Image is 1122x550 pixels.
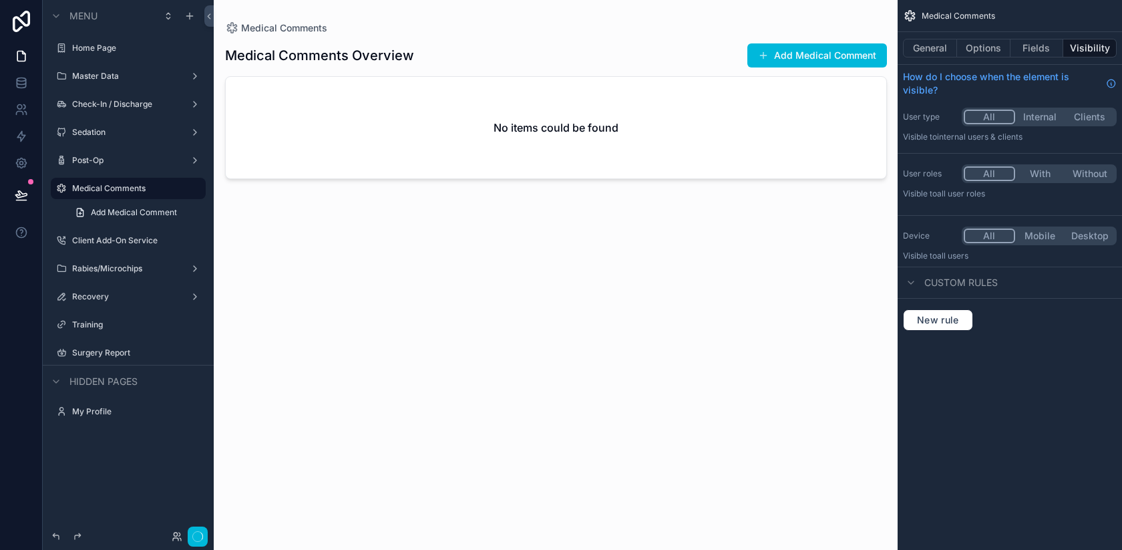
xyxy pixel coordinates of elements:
label: Client Add-On Service [72,235,198,246]
button: Internal [1015,110,1065,124]
p: Visible to [903,251,1117,261]
label: Check-In / Discharge [72,99,179,110]
button: Mobile [1015,229,1065,243]
span: Medical Comments [922,11,995,21]
label: Device [903,231,956,241]
button: Options [957,39,1010,57]
span: Add Medical Comment [91,207,177,218]
label: Medical Comments [72,183,198,194]
label: User roles [903,168,956,179]
button: New rule [903,309,973,331]
label: Post-Op [72,155,179,166]
button: With [1015,166,1065,181]
button: Fields [1010,39,1064,57]
button: All [964,229,1015,243]
label: Master Data [72,71,179,82]
button: General [903,39,957,57]
button: All [964,166,1015,181]
p: Visible to [903,132,1117,142]
button: Without [1065,166,1115,181]
label: Rabies/Microchips [72,263,179,274]
label: User type [903,112,956,122]
a: Add Medical Comment [67,202,206,223]
label: My Profile [72,406,198,417]
span: New rule [912,314,964,326]
label: Training [72,319,198,330]
span: All user roles [937,188,985,198]
label: Home Page [72,43,198,53]
label: Recovery [72,291,179,302]
button: Desktop [1065,229,1115,243]
label: Sedation [72,127,179,138]
span: Menu [69,9,98,23]
span: Custom rules [924,276,998,289]
p: Visible to [903,188,1117,199]
label: Surgery Report [72,348,198,358]
a: How do I choose when the element is visible? [903,70,1117,97]
span: Hidden pages [69,375,138,388]
span: How do I choose when the element is visible? [903,70,1101,97]
button: Clients [1065,110,1115,124]
span: all users [937,251,968,261]
button: All [964,110,1015,124]
button: Visibility [1063,39,1117,57]
span: Internal users & clients [937,132,1022,142]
